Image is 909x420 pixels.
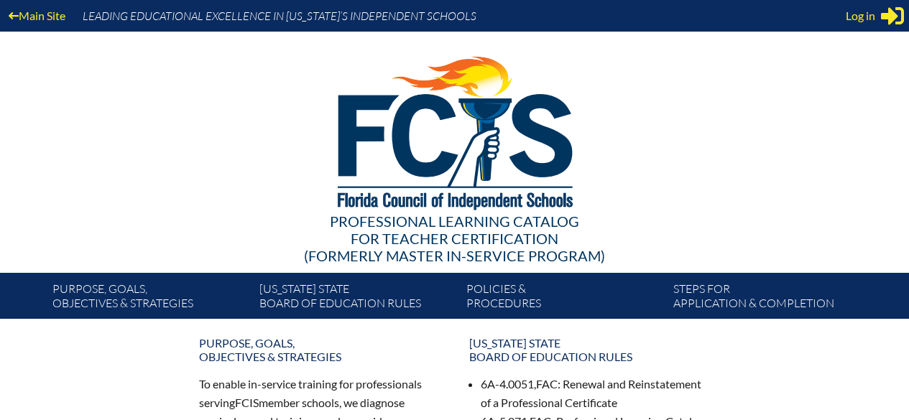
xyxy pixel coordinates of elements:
a: Purpose, goals,objectives & strategies [47,279,254,319]
img: FCISlogo221.eps [306,32,603,228]
span: for Teacher Certification [351,230,558,247]
span: FAC [536,377,558,391]
li: 6A-4.0051, : Renewal and Reinstatement of a Professional Certificate [481,375,711,412]
a: Main Site [3,6,71,25]
svg: Sign in or register [881,4,904,27]
div: Professional Learning Catalog (formerly Master In-service Program) [41,213,869,264]
a: Policies &Procedures [461,279,668,319]
a: [US_STATE] StateBoard of Education rules [461,330,719,369]
a: [US_STATE] StateBoard of Education rules [254,279,461,319]
a: Steps forapplication & completion [668,279,875,319]
span: Log in [846,7,875,24]
a: Purpose, goals,objectives & strategies [190,330,449,369]
span: FCIS [235,396,259,409]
